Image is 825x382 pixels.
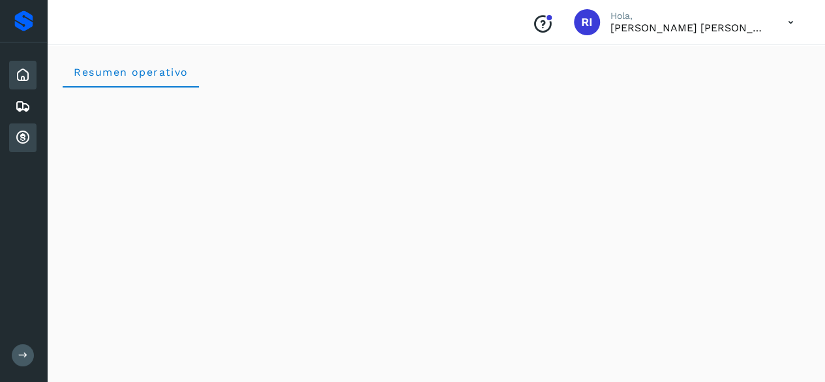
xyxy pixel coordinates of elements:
[9,123,37,152] div: Cuentas por cobrar
[9,61,37,89] div: Inicio
[610,22,767,34] p: Renata Isabel Najar Zapien
[9,92,37,121] div: Embarques
[73,66,188,78] span: Resumen operativo
[610,10,767,22] p: Hola,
